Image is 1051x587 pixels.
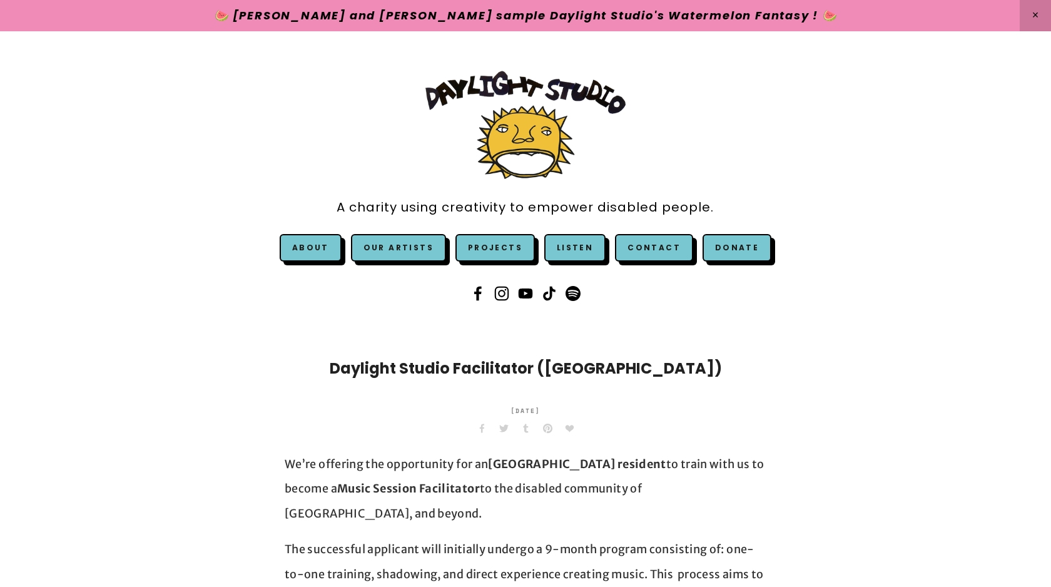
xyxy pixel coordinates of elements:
a: A charity using creativity to empower disabled people. [337,193,714,222]
img: Daylight Studio [425,71,626,179]
h1: Daylight Studio Facilitator ([GEOGRAPHIC_DATA]) [285,357,766,380]
a: Contact [615,234,693,262]
strong: [GEOGRAPHIC_DATA] resident [488,457,666,471]
a: About [292,242,329,253]
a: Donate [703,234,771,262]
time: [DATE] [510,399,541,424]
a: Our Artists [351,234,446,262]
strong: Music Session Facilitator [337,481,480,496]
p: We’re offering the opportunity for an to train with us to become a to the disabled community of [... [285,452,766,526]
a: Projects [455,234,535,262]
a: Listen [557,242,593,253]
